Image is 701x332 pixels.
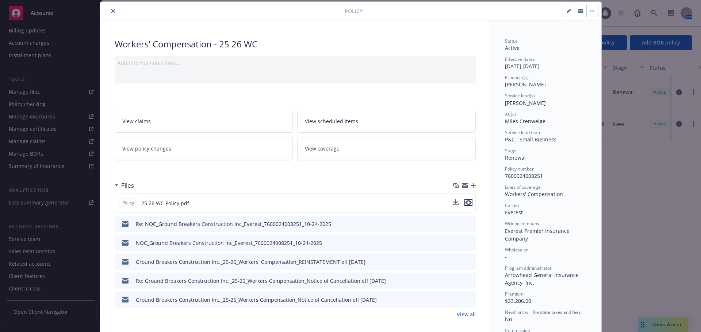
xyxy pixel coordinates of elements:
a: View policy changes [115,137,293,160]
button: preview file [466,220,473,228]
span: Effective dates [505,56,535,62]
span: Newfront will file state taxes and fees [505,309,581,315]
span: Status [505,38,518,44]
span: 25 26 WC Policy.pdf [141,199,189,207]
span: 7600024008251 [505,172,543,179]
span: Carrier [505,202,520,208]
span: View scheduled items [305,117,358,125]
span: View coverage [305,145,340,152]
span: Policy number [505,166,534,172]
button: download file [455,239,460,247]
button: preview file [466,296,473,304]
div: [DATE] - [DATE] [505,56,587,70]
span: Premium [505,291,524,297]
a: View claims [115,110,293,133]
span: View claims [122,117,151,125]
button: preview file [466,277,473,285]
span: P&C - Small Business [505,136,556,143]
button: download file [455,258,460,266]
div: Workers' Compensation - 25 26 WC [115,38,476,50]
span: Service lead team [505,129,541,136]
button: download file [455,220,460,228]
span: $33,206.00 [505,297,531,304]
span: Service lead(s) [505,93,535,99]
span: No [505,316,512,323]
span: Everest [505,209,523,216]
button: download file [453,199,459,205]
div: Workers' Compensation [505,190,587,198]
span: Policy [121,200,135,206]
button: preview file [464,199,472,207]
span: Arrowhead General Insurance Agency, Inc. [505,272,580,286]
span: Lines of coverage [505,184,541,190]
span: Policy [345,7,363,15]
div: Ground Breakers Construction Inc._25-26_Workers Compensation_Notice of Cancellation eff [DATE] [136,296,377,304]
div: Ground Breakers Construction Inc._25-26_Workers' Compensation_REINSTATEMENT eff [DATE] [136,258,365,266]
div: Re: NOC_Ground Breakers Construction Inc_Everest_7600024008251_10-24-2025 [136,220,331,228]
button: preview file [466,258,473,266]
div: Files [115,181,134,190]
span: [PERSON_NAME] [505,81,546,88]
span: - [505,253,507,260]
h3: Files [121,181,134,190]
span: Stage [505,148,517,154]
span: Renewal [505,154,526,161]
div: Re: Ground Breakers Construction Inc._25-26_Workers Compensation_Notice of Cancellation eff [DATE] [136,277,386,285]
span: View policy changes [122,145,171,152]
a: View coverage [297,137,476,160]
span: Wholesaler [505,247,528,253]
a: View scheduled items [297,110,476,133]
span: Producer(s) [505,74,529,81]
span: Miles Crenwelge [505,118,545,125]
span: AC(s) [505,111,516,117]
span: Everest Premier Insurance Company [505,227,571,242]
div: Add internal notes here... [118,59,473,67]
button: download file [453,199,459,207]
span: Program administrator [505,265,552,271]
a: View all [457,310,476,318]
button: download file [455,277,460,285]
button: close [109,7,118,15]
span: [PERSON_NAME] [505,99,546,106]
button: preview file [466,239,473,247]
span: Active [505,44,520,51]
span: Writing company [505,220,539,227]
button: preview file [464,199,472,206]
div: NOC_Ground Breakers Construction Inc_Everest_7600024008251_10-24-2025 [136,239,322,247]
button: download file [455,296,460,304]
